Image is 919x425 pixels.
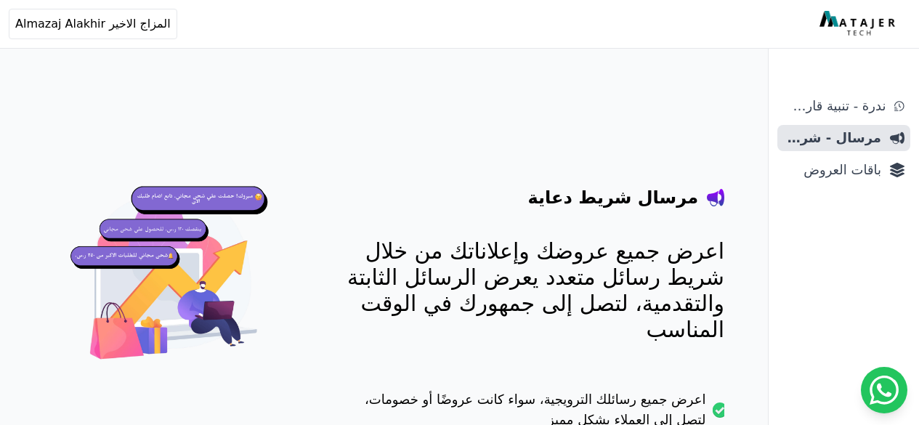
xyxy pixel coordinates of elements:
[783,128,881,148] span: مرسال - شريط دعاية
[777,157,910,183] a: باقات العروض
[783,160,881,180] span: باقات العروض
[528,186,698,209] h4: مرسال شريط دعاية
[15,15,171,33] span: المزاج الاخير Almazaj Alakhir
[819,11,899,37] img: MatajerTech Logo
[338,238,724,343] p: اعرض جميع عروضك وإعلاناتك من خلال شريط رسائل متعدد يعرض الرسائل الثابتة والتقدمية، لتصل إلى جمهور...
[783,96,886,116] span: ندرة - تنبية قارب علي النفاذ
[9,9,177,39] button: المزاج الاخير Almazaj Alakhir
[68,174,280,386] img: hero
[777,125,910,151] a: مرسال - شريط دعاية
[777,93,910,119] a: ندرة - تنبية قارب علي النفاذ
